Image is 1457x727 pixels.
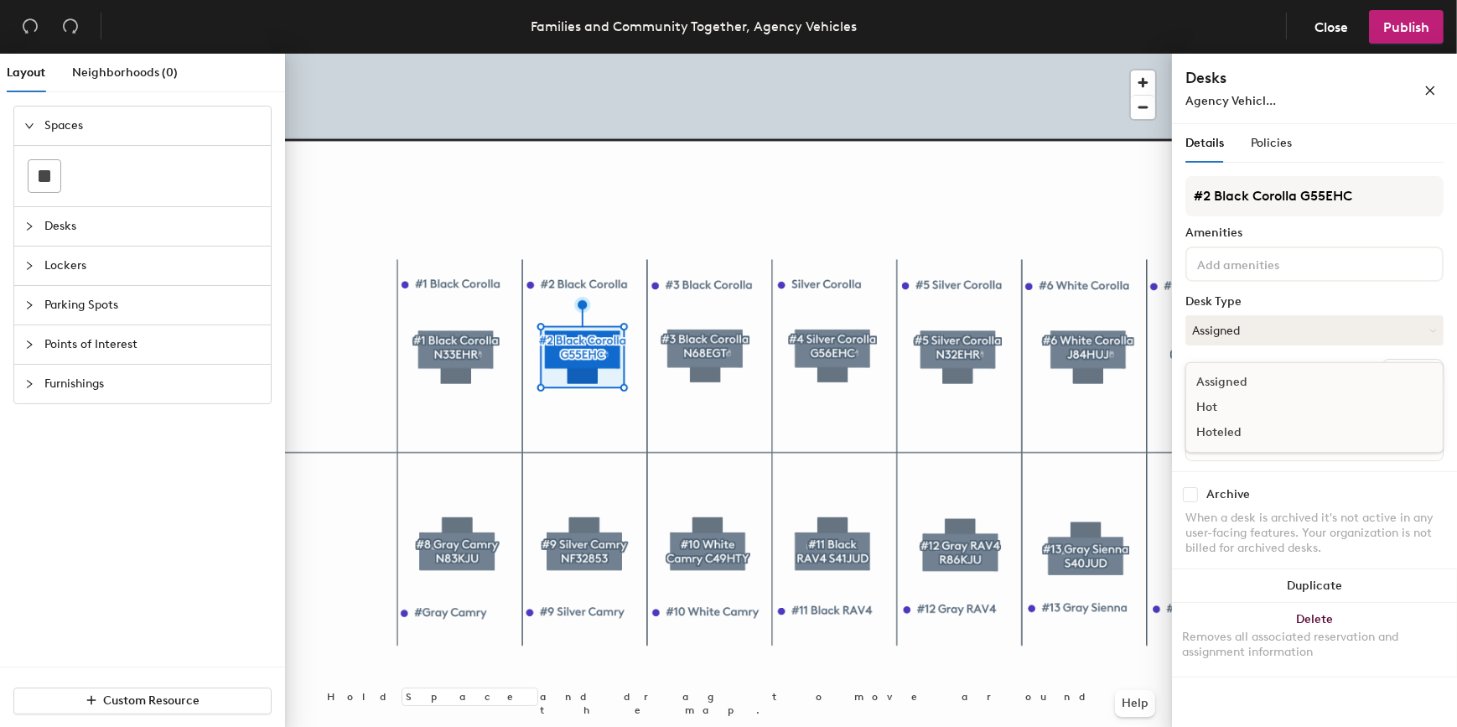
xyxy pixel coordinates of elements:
[1185,67,1370,89] h4: Desks
[13,10,47,44] button: Undo (⌘ + Z)
[1300,10,1362,44] button: Close
[1424,85,1436,96] span: close
[44,207,261,246] span: Desks
[1383,19,1429,35] span: Publish
[1182,630,1447,660] div: Removes all associated reservation and assignment information
[1382,359,1444,387] button: Ungroup
[1172,603,1457,677] button: DeleteRemoves all associated reservation and assignment information
[44,365,261,403] span: Furnishings
[104,693,200,708] span: Custom Resource
[1369,10,1444,44] button: Publish
[24,300,34,310] span: collapsed
[1186,420,1354,445] div: Hoteled
[1314,19,1348,35] span: Close
[1185,295,1444,309] div: Desk Type
[1186,370,1354,395] div: Assigned
[1185,315,1444,345] button: Assigned
[1251,136,1292,150] span: Policies
[24,221,34,231] span: collapsed
[44,106,261,145] span: Spaces
[1206,488,1250,501] div: Archive
[44,247,261,285] span: Lockers
[24,121,34,131] span: expanded
[44,286,261,325] span: Parking Spots
[22,18,39,34] span: undo
[1185,226,1444,240] div: Amenities
[1185,94,1276,108] span: Agency Vehicl...
[24,261,34,271] span: collapsed
[24,340,34,350] span: collapsed
[1185,136,1224,150] span: Details
[531,16,857,37] div: Families and Community Together, Agency Vehicles
[1194,253,1345,273] input: Add amenities
[1115,690,1155,717] button: Help
[24,379,34,389] span: collapsed
[1185,511,1444,556] div: When a desk is archived it's not active in any user-facing features. Your organization is not bil...
[7,65,45,80] span: Layout
[72,65,178,80] span: Neighborhoods (0)
[54,10,87,44] button: Redo (⌘ + ⇧ + Z)
[44,325,261,364] span: Points of Interest
[13,688,272,714] button: Custom Resource
[1186,395,1354,420] div: Hot
[1172,569,1457,603] button: Duplicate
